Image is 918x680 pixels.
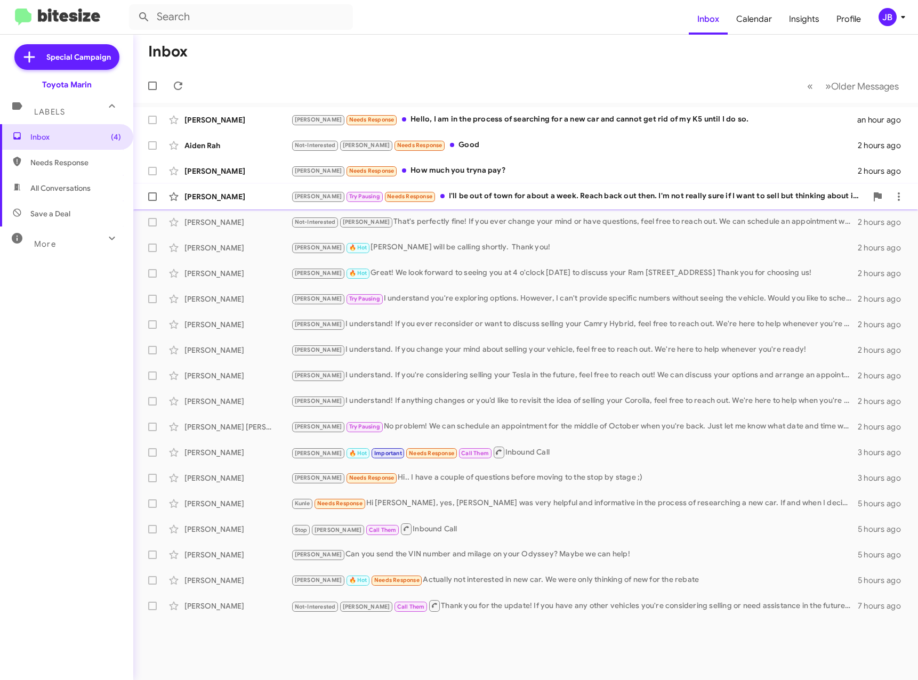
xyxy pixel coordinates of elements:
[858,294,909,304] div: 2 hours ago
[184,294,291,304] div: [PERSON_NAME]
[801,75,905,97] nav: Page navigation example
[801,75,819,97] button: Previous
[295,116,342,123] span: [PERSON_NAME]
[295,423,342,430] span: [PERSON_NAME]
[858,447,909,458] div: 3 hours ago
[295,167,342,174] span: [PERSON_NAME]
[148,43,188,60] h1: Inbox
[184,242,291,253] div: [PERSON_NAME]
[295,500,310,507] span: Kunle
[858,396,909,407] div: 2 hours ago
[349,577,367,584] span: 🔥 Hot
[291,395,858,407] div: I understand! If anything changes or you’d like to revisit the idea of selling your Corolla, feel...
[295,346,342,353] span: [PERSON_NAME]
[184,166,291,176] div: [PERSON_NAME]
[343,603,390,610] span: [PERSON_NAME]
[184,396,291,407] div: [PERSON_NAME]
[291,344,858,356] div: I understand. If you change your mind about selling your vehicle, feel free to reach out. We're h...
[349,167,394,174] span: Needs Response
[828,4,869,35] a: Profile
[397,142,442,149] span: Needs Response
[291,190,867,203] div: I'll be out of town for about a week. Reach back out then. I'm not really sure if I want to sell ...
[295,270,342,277] span: [PERSON_NAME]
[291,241,858,254] div: [PERSON_NAME] will be calling shortly. Thank you!
[858,370,909,381] div: 2 hours ago
[30,157,121,168] span: Needs Response
[349,116,394,123] span: Needs Response
[728,4,780,35] a: Calendar
[291,599,858,612] div: Thank you for the update! If you have any other vehicles you're considering selling or need assis...
[879,8,897,26] div: JB
[857,115,909,125] div: an hour ago
[30,132,121,142] span: Inbox
[184,370,291,381] div: [PERSON_NAME]
[184,115,291,125] div: [PERSON_NAME]
[397,603,425,610] span: Call Them
[46,52,111,62] span: Special Campaign
[291,548,858,561] div: Can you send the VIN number and milage on your Odyssey? Maybe we can help!
[291,139,858,151] div: Good
[291,420,858,433] div: No problem! We can schedule an appointment for the middle of October when you're back. Just let m...
[343,142,390,149] span: [PERSON_NAME]
[295,551,342,558] span: [PERSON_NAME]
[295,474,342,481] span: [PERSON_NAME]
[858,549,909,560] div: 5 hours ago
[34,239,56,249] span: More
[349,295,380,302] span: Try Pausing
[184,191,291,202] div: [PERSON_NAME]
[315,527,362,533] span: [PERSON_NAME]
[184,268,291,279] div: [PERSON_NAME]
[184,319,291,330] div: [PERSON_NAME]
[387,193,432,200] span: Needs Response
[780,4,828,35] a: Insights
[869,8,906,26] button: JB
[858,575,909,586] div: 5 hours ago
[30,183,91,193] span: All Conversations
[184,217,291,228] div: [PERSON_NAME]
[291,318,858,330] div: I understand! If you ever reconsider or want to discuss selling your Camry Hybrid, feel free to r...
[858,345,909,355] div: 2 hours ago
[291,472,858,484] div: Hi.. I have a couple of questions before moving to the stop by stage ;)
[374,577,420,584] span: Needs Response
[461,450,489,457] span: Call Them
[295,527,308,533] span: Stop
[858,166,909,176] div: 2 hours ago
[858,473,909,483] div: 3 hours ago
[819,75,905,97] button: Next
[825,79,831,93] span: »
[291,293,858,305] div: I understand you're exploring options. However, I can't provide specific numbers without seeing t...
[858,242,909,253] div: 2 hours ago
[295,398,342,404] span: [PERSON_NAME]
[129,4,353,30] input: Search
[374,450,402,457] span: Important
[831,80,899,92] span: Older Messages
[349,450,367,457] span: 🔥 Hot
[295,372,342,379] span: [PERSON_NAME]
[291,216,858,228] div: That's perfectly fine! If you ever change your mind or have questions, feel free to reach out. We...
[184,549,291,560] div: [PERSON_NAME]
[858,319,909,330] div: 2 hours ago
[295,218,336,225] span: Not-Interested
[295,142,336,149] span: Not-Interested
[184,422,291,432] div: [PERSON_NAME] [PERSON_NAME]
[349,193,380,200] span: Try Pausing
[295,577,342,584] span: [PERSON_NAME]
[291,574,858,586] div: Actually not interested in new car. We were only thinking of new for the rebate
[291,267,858,279] div: Great! We look forward to seeing you at 4 o'clock [DATE] to discuss your Ram [STREET_ADDRESS] Tha...
[858,217,909,228] div: 2 hours ago
[295,193,342,200] span: [PERSON_NAME]
[184,524,291,535] div: [PERSON_NAME]
[184,498,291,509] div: [PERSON_NAME]
[184,140,291,151] div: Aiden Rah
[291,165,858,177] div: How much you tryna pay?
[184,473,291,483] div: [PERSON_NAME]
[295,244,342,251] span: [PERSON_NAME]
[291,522,858,536] div: Inbound Call
[291,497,858,509] div: Hi [PERSON_NAME], yes, [PERSON_NAME] was very helpful and informative in the process of researchi...
[858,524,909,535] div: 5 hours ago
[349,423,380,430] span: Try Pausing
[184,345,291,355] div: [PERSON_NAME]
